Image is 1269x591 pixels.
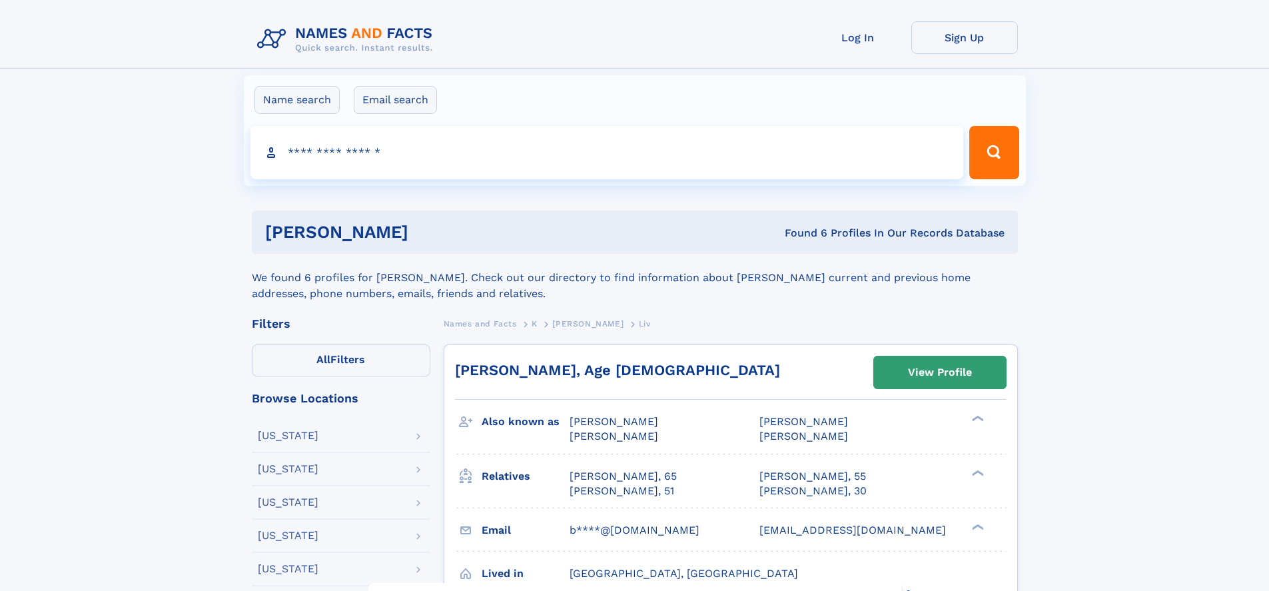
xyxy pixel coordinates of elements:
div: View Profile [908,357,972,388]
span: [PERSON_NAME] [570,415,658,428]
span: [PERSON_NAME] [570,430,658,442]
h1: [PERSON_NAME] [265,224,597,241]
label: Name search [254,86,340,114]
span: [PERSON_NAME] [552,319,624,328]
span: [PERSON_NAME] [759,430,848,442]
a: [PERSON_NAME], Age [DEMOGRAPHIC_DATA] [455,362,780,378]
div: [US_STATE] [258,464,318,474]
button: Search Button [969,126,1019,179]
span: K [532,319,538,328]
h3: Lived in [482,562,570,585]
a: [PERSON_NAME], 51 [570,484,674,498]
a: View Profile [874,356,1006,388]
div: [US_STATE] [258,430,318,441]
span: [GEOGRAPHIC_DATA], [GEOGRAPHIC_DATA] [570,567,798,580]
h3: Relatives [482,465,570,488]
label: Email search [354,86,437,114]
a: [PERSON_NAME], 30 [759,484,867,498]
div: ❯ [969,522,985,531]
a: Sign Up [911,21,1018,54]
span: All [316,353,330,366]
div: ❯ [969,468,985,477]
div: Filters [252,318,430,330]
div: [US_STATE] [258,497,318,508]
div: We found 6 profiles for [PERSON_NAME]. Check out our directory to find information about [PERSON_... [252,254,1018,302]
h3: Also known as [482,410,570,433]
h3: Email [482,519,570,542]
div: ❯ [969,414,985,423]
div: [US_STATE] [258,564,318,574]
a: Names and Facts [444,315,517,332]
span: [PERSON_NAME] [759,415,848,428]
a: Log In [805,21,911,54]
a: [PERSON_NAME], 55 [759,469,866,484]
input: search input [250,126,964,179]
a: K [532,315,538,332]
div: [US_STATE] [258,530,318,541]
div: Browse Locations [252,392,430,404]
span: Liv [639,319,651,328]
div: Found 6 Profiles In Our Records Database [596,226,1005,241]
a: [PERSON_NAME] [552,315,624,332]
label: Filters [252,344,430,376]
img: Logo Names and Facts [252,21,444,57]
span: [EMAIL_ADDRESS][DOMAIN_NAME] [759,524,946,536]
a: [PERSON_NAME], 65 [570,469,677,484]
